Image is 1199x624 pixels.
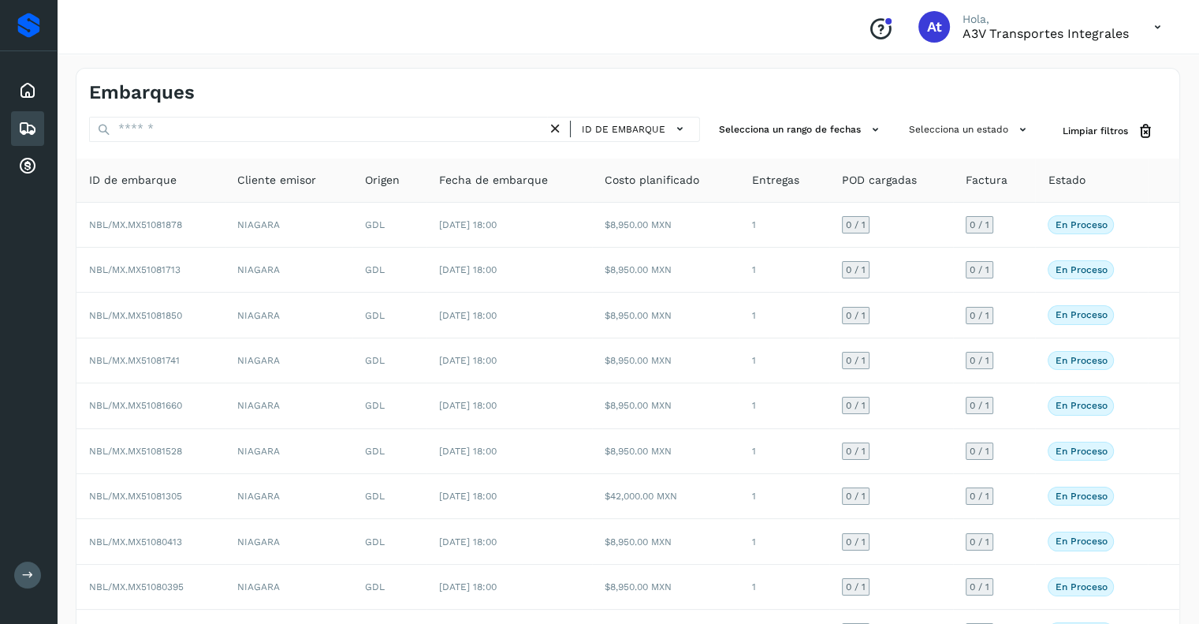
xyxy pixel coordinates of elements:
[439,400,497,411] span: [DATE] 18:00
[352,248,426,293] td: GDL
[846,356,866,365] span: 0 / 1
[846,220,866,230] span: 0 / 1
[963,13,1129,26] p: Hola,
[225,429,353,474] td: NIAGARA
[1048,172,1085,189] span: Estado
[89,400,182,411] span: NBL/MX.MX51081660
[89,264,181,275] span: NBL/MX.MX51081713
[739,338,829,383] td: 1
[1063,124,1128,138] span: Limpiar filtros
[1055,536,1107,547] p: En proceso
[89,219,182,230] span: NBL/MX.MX51081878
[1055,264,1107,275] p: En proceso
[846,447,866,456] span: 0 / 1
[439,491,497,502] span: [DATE] 18:00
[1055,400,1107,411] p: En proceso
[439,536,497,547] span: [DATE] 18:00
[439,264,497,275] span: [DATE] 18:00
[739,474,829,519] td: 1
[89,491,182,502] span: NBL/MX.MX51081305
[970,582,989,592] span: 0 / 1
[970,491,989,501] span: 0 / 1
[739,248,829,293] td: 1
[1055,219,1107,230] p: En proceso
[11,111,44,146] div: Embarques
[439,446,497,457] span: [DATE] 18:00
[225,293,353,338] td: NIAGARA
[1050,117,1167,146] button: Limpiar filtros
[352,474,426,519] td: GDL
[966,172,1007,189] span: Factura
[352,338,426,383] td: GDL
[713,117,890,143] button: Selecciona un rango de fechas
[1055,581,1107,592] p: En proceso
[752,172,799,189] span: Entregas
[842,172,917,189] span: POD cargadas
[89,536,182,547] span: NBL/MX.MX51080413
[592,383,740,428] td: $8,950.00 MXN
[970,311,989,320] span: 0 / 1
[225,519,353,564] td: NIAGARA
[970,537,989,547] span: 0 / 1
[439,355,497,366] span: [DATE] 18:00
[439,219,497,230] span: [DATE] 18:00
[225,474,353,519] td: NIAGARA
[439,310,497,321] span: [DATE] 18:00
[237,172,316,189] span: Cliente emisor
[846,582,866,592] span: 0 / 1
[592,338,740,383] td: $8,950.00 MXN
[970,265,989,275] span: 0 / 1
[592,474,740,519] td: $42,000.00 MXN
[352,565,426,610] td: GDL
[970,356,989,365] span: 0 / 1
[89,81,195,104] h4: Embarques
[592,203,740,248] td: $8,950.00 MXN
[225,338,353,383] td: NIAGARA
[846,491,866,501] span: 0 / 1
[739,565,829,610] td: 1
[89,446,182,457] span: NBL/MX.MX51081528
[89,310,182,321] span: NBL/MX.MX51081850
[970,447,989,456] span: 0 / 1
[846,537,866,547] span: 0 / 1
[846,265,866,275] span: 0 / 1
[352,429,426,474] td: GDL
[963,26,1129,41] p: A3V transportes integrales
[605,172,699,189] span: Costo planificado
[1055,446,1107,457] p: En proceso
[1055,309,1107,320] p: En proceso
[225,248,353,293] td: NIAGARA
[592,293,740,338] td: $8,950.00 MXN
[739,383,829,428] td: 1
[89,581,184,592] span: NBL/MX.MX51080395
[352,203,426,248] td: GDL
[439,581,497,592] span: [DATE] 18:00
[592,519,740,564] td: $8,950.00 MXN
[577,118,693,140] button: ID de embarque
[846,311,866,320] span: 0 / 1
[592,248,740,293] td: $8,950.00 MXN
[352,293,426,338] td: GDL
[11,73,44,108] div: Inicio
[1055,355,1107,366] p: En proceso
[352,383,426,428] td: GDL
[439,172,548,189] span: Fecha de embarque
[225,203,353,248] td: NIAGARA
[1055,491,1107,502] p: En proceso
[592,429,740,474] td: $8,950.00 MXN
[352,519,426,564] td: GDL
[970,401,989,410] span: 0 / 1
[365,172,400,189] span: Origen
[903,117,1037,143] button: Selecciona un estado
[739,429,829,474] td: 1
[225,565,353,610] td: NIAGARA
[89,355,180,366] span: NBL/MX.MX51081741
[582,122,665,136] span: ID de embarque
[11,149,44,184] div: Cuentas por cobrar
[739,519,829,564] td: 1
[592,565,740,610] td: $8,950.00 MXN
[970,220,989,230] span: 0 / 1
[89,172,177,189] span: ID de embarque
[739,203,829,248] td: 1
[225,383,353,428] td: NIAGARA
